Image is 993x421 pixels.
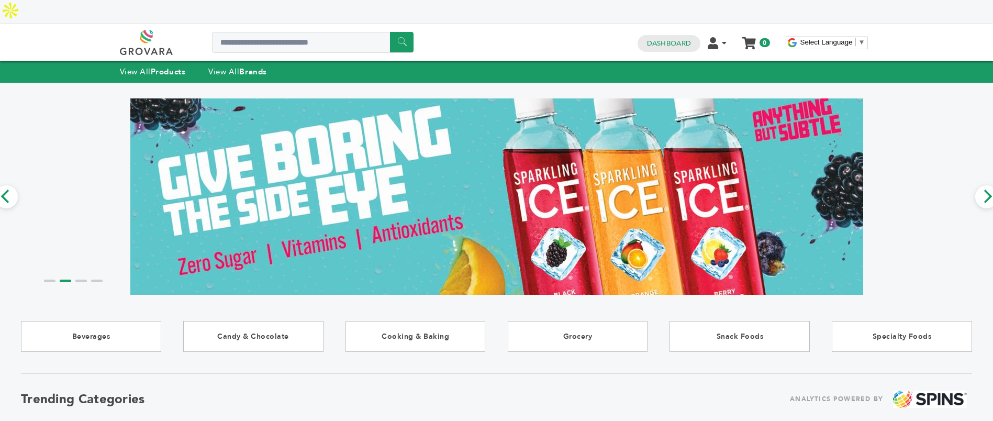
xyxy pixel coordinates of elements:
span: ​ [855,38,856,46]
h2: Trending Categories [21,391,145,408]
a: Specialty Foods [832,321,972,352]
li: Page dot 1 [44,280,55,282]
img: spins.png [893,391,967,408]
strong: Products [151,67,185,77]
a: Dashboard [647,39,691,48]
a: Beverages [21,321,161,352]
span: ▼ [858,38,865,46]
a: Candy & Chocolate [183,321,323,352]
a: Snack Foods [670,321,810,352]
a: Cooking & Baking [345,321,486,352]
a: View AllBrands [208,67,267,77]
li: Page dot 2 [60,280,71,282]
span: ANALYTICS POWERED BY [790,393,883,406]
strong: Brands [239,67,266,77]
input: Search a product or brand... [212,32,414,53]
a: Select Language​ [800,38,865,46]
a: Grocery [508,321,648,352]
a: My Cart [743,34,755,45]
li: Page dot 3 [75,280,87,282]
span: Select Language [800,38,853,46]
img: Marketplace Top Banner 2 [130,82,863,312]
span: 0 [760,38,769,47]
li: Page dot 4 [91,280,103,282]
a: View AllProducts [120,67,186,77]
